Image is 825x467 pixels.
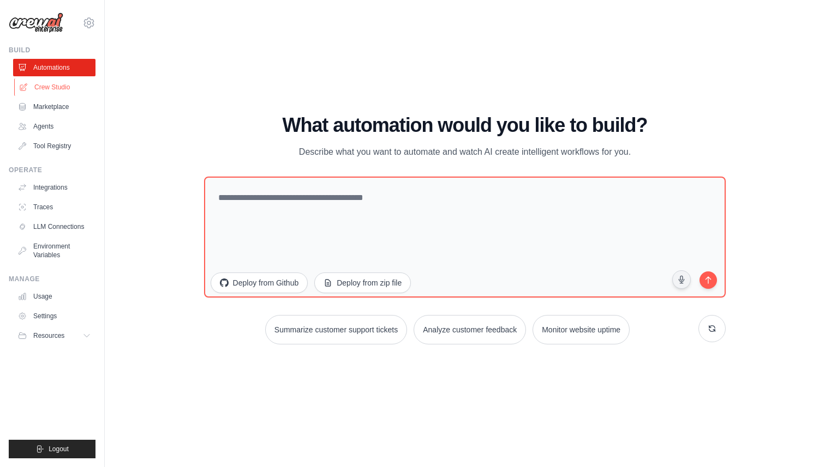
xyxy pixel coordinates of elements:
[282,145,648,159] p: Describe what you want to automate and watch AI create intelligent workflows for you.
[9,166,95,174] div: Operate
[13,118,95,135] a: Agents
[13,137,95,155] a: Tool Registry
[14,78,97,96] a: Crew Studio
[314,272,411,293] button: Deploy from zip file
[13,238,95,264] a: Environment Variables
[265,315,407,344] button: Summarize customer support tickets
[13,218,95,235] a: LLM Connections
[13,98,95,116] a: Marketplace
[13,288,95,305] a: Usage
[770,415,825,467] iframe: Chat Widget
[533,315,630,344] button: Monitor website uptime
[49,445,69,453] span: Logout
[33,331,64,340] span: Resources
[13,307,95,325] a: Settings
[9,46,95,54] div: Build
[9,13,63,33] img: Logo
[204,114,726,136] h1: What automation would you like to build?
[211,272,308,293] button: Deploy from Github
[9,275,95,283] div: Manage
[9,440,95,458] button: Logout
[13,59,95,76] a: Automations
[13,179,95,196] a: Integrations
[13,327,95,344] button: Resources
[13,198,95,216] a: Traces
[414,315,526,344] button: Analyze customer feedback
